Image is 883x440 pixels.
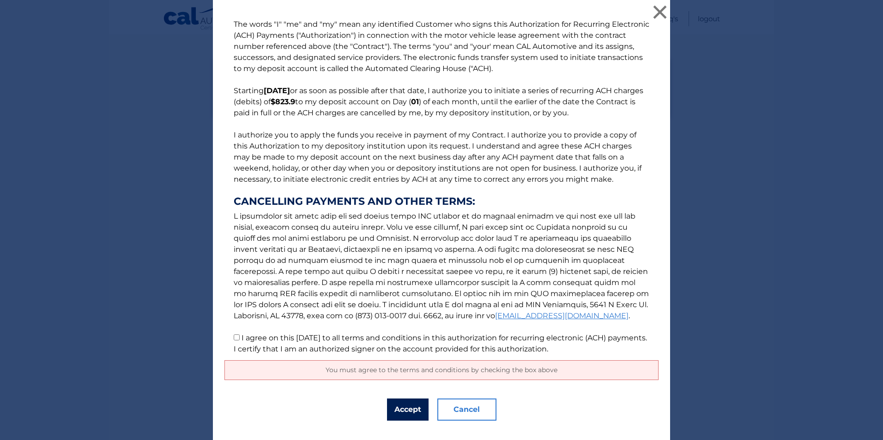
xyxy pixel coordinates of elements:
label: I agree on this [DATE] to all terms and conditions in this authorization for recurring electronic... [234,333,647,353]
b: $823.9 [271,97,295,106]
strong: CANCELLING PAYMENTS AND OTHER TERMS: [234,196,649,207]
button: Cancel [437,398,496,421]
button: × [651,3,669,21]
button: Accept [387,398,429,421]
span: You must agree to the terms and conditions by checking the box above [326,366,557,374]
b: [DATE] [264,86,290,95]
p: The words "I" "me" and "my" mean any identified Customer who signs this Authorization for Recurri... [224,19,659,355]
a: [EMAIL_ADDRESS][DOMAIN_NAME] [495,311,629,320]
b: 01 [411,97,419,106]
